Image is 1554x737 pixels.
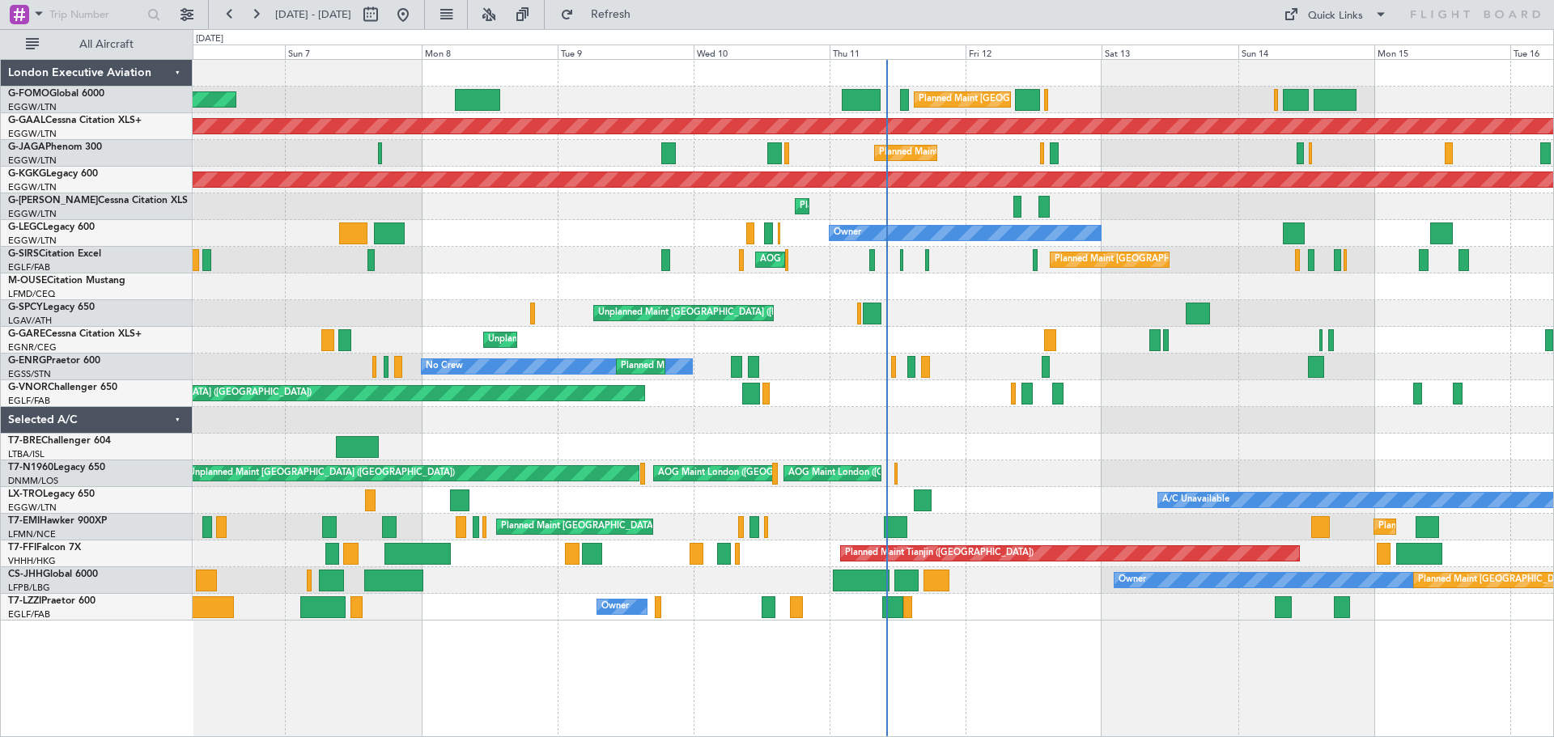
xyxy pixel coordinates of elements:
[8,128,57,140] a: EGGW/LTN
[8,208,57,220] a: EGGW/LTN
[49,2,142,27] input: Trip Number
[8,436,111,446] a: T7-BREChallenger 604
[8,329,45,339] span: G-GARE
[8,368,51,380] a: EGSS/STN
[8,196,98,205] span: G-[PERSON_NAME]
[8,169,98,179] a: G-KGKGLegacy 600
[426,354,463,379] div: No Crew
[8,516,40,526] span: T7-EMI
[8,142,45,152] span: G-JAGA
[8,436,41,446] span: T7-BRE
[8,235,57,247] a: EGGW/LTN
[8,169,46,179] span: G-KGKG
[1276,2,1395,28] button: Quick Links
[8,249,101,259] a: G-SIRSCitation Excel
[8,356,46,366] span: G-ENRG
[8,543,81,553] a: T7-FFIFalcon 7X
[8,489,95,499] a: LX-TROLegacy 650
[8,489,43,499] span: LX-TRO
[8,249,39,259] span: G-SIRS
[8,502,57,514] a: EGGW/LTN
[8,196,188,205] a: G-[PERSON_NAME]Cessna Citation XLS
[601,595,629,619] div: Owner
[8,463,53,472] span: T7-N1960
[879,141,1134,165] div: Planned Maint [GEOGRAPHIC_DATA] ([GEOGRAPHIC_DATA])
[8,303,43,312] span: G-SPCY
[149,44,285,59] div: Sat 6
[8,303,95,312] a: G-SPCYLegacy 650
[196,32,223,46] div: [DATE]
[8,356,100,366] a: G-ENRGPraetor 600
[598,301,860,325] div: Unplanned Maint [GEOGRAPHIC_DATA] ([PERSON_NAME] Intl)
[422,44,558,59] div: Mon 8
[788,461,970,485] div: AOG Maint London ([GEOGRAPHIC_DATA])
[275,7,351,22] span: [DATE] - [DATE]
[8,222,43,232] span: G-LEGC
[8,475,58,487] a: DNMM/LOS
[285,44,421,59] div: Sun 7
[8,276,125,286] a: M-OUSECitation Mustang
[830,44,966,59] div: Thu 11
[8,116,142,125] a: G-GAALCessna Citation XLS+
[8,89,104,99] a: G-FOMOGlobal 6000
[658,461,839,485] div: AOG Maint London ([GEOGRAPHIC_DATA])
[18,32,176,57] button: All Aircraft
[8,463,105,472] a: T7-N1960Legacy 650
[8,383,48,392] span: G-VNOR
[8,383,117,392] a: G-VNORChallenger 650
[8,329,142,339] a: G-GARECessna Citation XLS+
[8,570,43,579] span: CS-JHH
[8,528,56,540] a: LFMN/NCE
[558,44,694,59] div: Tue 9
[8,276,47,286] span: M-OUSE
[8,596,41,606] span: T7-LZZI
[8,395,50,407] a: EGLF/FAB
[1238,44,1374,59] div: Sun 14
[8,608,50,621] a: EGLF/FAB
[834,221,861,245] div: Owner
[8,222,95,232] a: G-LEGCLegacy 600
[1378,515,1533,539] div: Planned Maint [GEOGRAPHIC_DATA]
[8,448,45,460] a: LTBA/ISL
[488,328,635,352] div: Unplanned Maint [PERSON_NAME]
[8,288,55,300] a: LFMD/CEQ
[8,341,57,354] a: EGNR/CEG
[8,101,57,113] a: EGGW/LTN
[8,570,98,579] a: CS-JHHGlobal 6000
[1162,488,1229,512] div: A/C Unavailable
[8,582,50,594] a: LFPB/LBG
[1308,8,1363,24] div: Quick Links
[1055,248,1310,272] div: Planned Maint [GEOGRAPHIC_DATA] ([GEOGRAPHIC_DATA])
[8,116,45,125] span: G-GAAL
[189,461,455,485] div: Unplanned Maint [GEOGRAPHIC_DATA] ([GEOGRAPHIC_DATA])
[1374,44,1510,59] div: Mon 15
[621,354,876,379] div: Planned Maint [GEOGRAPHIC_DATA] ([GEOGRAPHIC_DATA])
[1119,568,1146,592] div: Owner
[8,516,107,526] a: T7-EMIHawker 900XP
[694,44,830,59] div: Wed 10
[966,44,1102,59] div: Fri 12
[8,596,96,606] a: T7-LZZIPraetor 600
[501,515,656,539] div: Planned Maint [GEOGRAPHIC_DATA]
[1102,44,1238,59] div: Sat 13
[42,39,171,50] span: All Aircraft
[8,155,57,167] a: EGGW/LTN
[8,142,102,152] a: G-JAGAPhenom 300
[8,315,52,327] a: LGAV/ATH
[8,543,36,553] span: T7-FFI
[8,261,50,273] a: EGLF/FAB
[8,89,49,99] span: G-FOMO
[577,9,645,20] span: Refresh
[919,87,1174,112] div: Planned Maint [GEOGRAPHIC_DATA] ([GEOGRAPHIC_DATA])
[553,2,650,28] button: Refresh
[8,181,57,193] a: EGGW/LTN
[760,248,883,272] div: AOG Maint [PERSON_NAME]
[845,541,1034,565] div: Planned Maint Tianjin ([GEOGRAPHIC_DATA])
[800,194,1055,218] div: Planned Maint [GEOGRAPHIC_DATA] ([GEOGRAPHIC_DATA])
[8,555,56,567] a: VHHH/HKG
